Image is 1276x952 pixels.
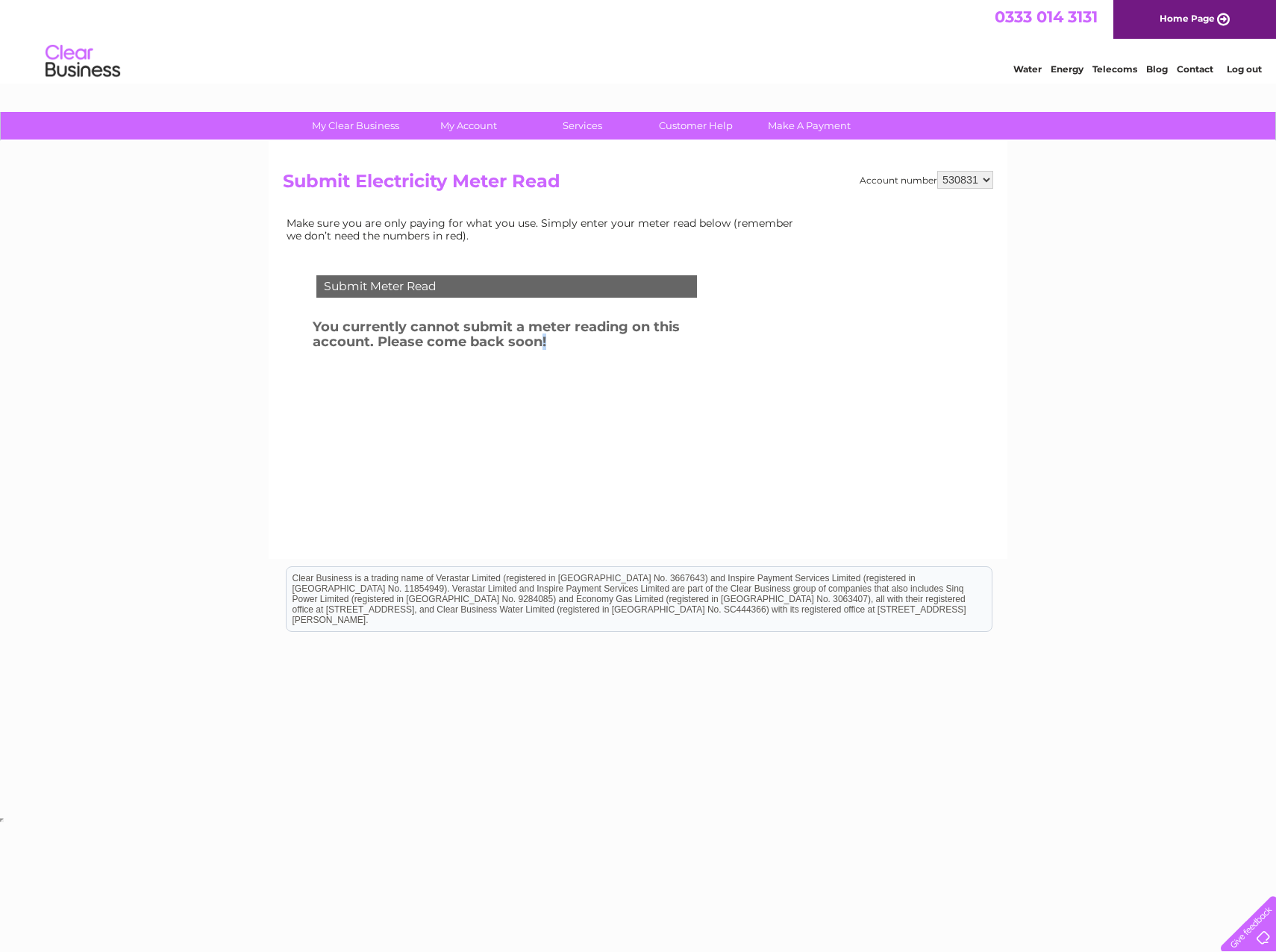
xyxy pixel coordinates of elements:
[1177,63,1213,75] a: Contact
[1051,63,1083,75] a: Energy
[45,39,121,84] img: logo.png
[860,171,993,189] div: Account number
[995,7,1098,26] a: 0333 014 3131
[283,213,805,245] td: Make sure you are only paying for what you use. Simply enter your meter read below (remember we d...
[748,112,871,140] a: Make A Payment
[1013,63,1042,75] a: Water
[407,112,531,140] a: My Account
[294,112,417,140] a: My Clear Business
[316,275,697,298] div: Submit Meter Read
[313,316,736,357] h3: You currently cannot submit a meter reading on this account. Please come back soon!
[287,8,992,72] div: Clear Business is a trading name of Verastar Limited (registered in [GEOGRAPHIC_DATA] No. 3667643...
[283,171,993,199] h2: Submit Electricity Meter Read
[1146,63,1168,75] a: Blog
[521,112,644,140] a: Services
[1227,63,1262,75] a: Log out
[1092,63,1137,75] a: Telecoms
[634,112,757,140] a: Customer Help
